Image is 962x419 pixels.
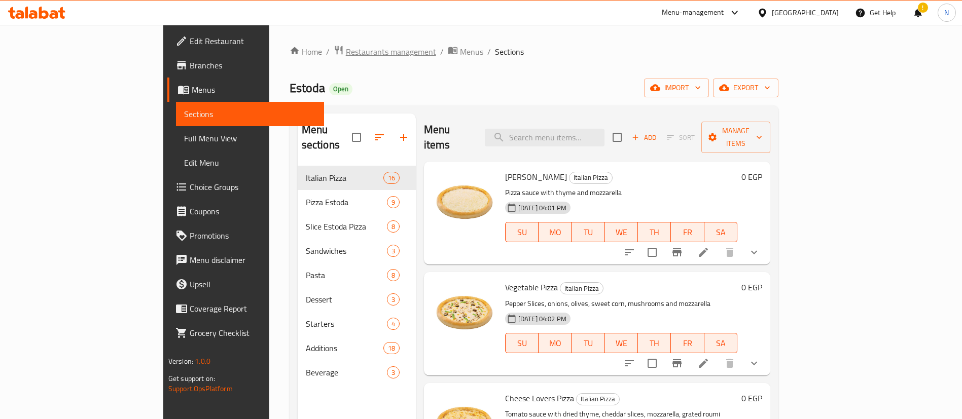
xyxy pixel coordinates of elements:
div: items [383,342,400,354]
button: Branch-specific-item [665,351,689,375]
span: Select section first [660,130,701,145]
span: [PERSON_NAME] [505,169,567,184]
span: Italian Pizza [569,172,612,183]
button: WE [605,222,638,242]
img: Margherita Pizza [432,170,497,235]
span: Italian Pizza [306,172,383,184]
div: Dessert [306,293,387,306]
div: Italian Pizza [576,393,620,405]
button: SA [704,333,737,353]
button: import [644,79,709,97]
span: Coverage Report [190,302,316,315]
li: / [487,46,491,58]
span: 16 [384,173,399,183]
div: items [387,318,400,330]
div: Slice Estoda Pizza [306,220,387,233]
div: Pasta8 [298,263,416,287]
span: Upsell [190,278,316,290]
h6: 0 EGP [741,280,762,294]
div: items [387,293,400,306]
div: items [383,172,400,184]
button: SA [704,222,737,242]
span: MO [543,225,567,240]
button: FR [671,222,704,242]
div: Slice Estoda Pizza8 [298,214,416,239]
span: [DATE] 04:01 PM [514,203,571,213]
span: export [721,82,770,94]
h6: 0 EGP [741,391,762,405]
span: 3 [387,368,399,377]
a: Restaurants management [334,45,436,58]
span: MO [543,336,567,351]
span: Sandwiches [306,245,387,257]
div: Additions18 [298,336,416,360]
span: Italian Pizza [560,283,603,294]
span: SA [708,336,733,351]
span: Pasta [306,269,387,281]
button: SU [505,333,539,353]
span: Open [329,85,352,93]
button: Add section [391,125,416,149]
div: Menu-management [662,7,724,19]
h6: 0 EGP [741,170,762,184]
span: Menus [460,46,483,58]
button: show more [742,240,766,264]
span: FR [675,225,700,240]
button: export [713,79,778,97]
span: Sections [184,108,316,120]
div: Sandwiches3 [298,239,416,263]
span: Additions [306,342,383,354]
span: Select all sections [346,127,367,148]
h2: Menu sections [302,122,352,153]
div: items [387,366,400,378]
span: Select to update [642,353,663,374]
span: Sort sections [367,125,391,149]
span: import [652,82,701,94]
li: / [326,46,330,58]
span: Menus [192,84,316,96]
button: sort-choices [617,240,642,264]
span: 3 [387,246,399,256]
span: 18 [384,344,399,353]
span: TH [642,225,667,240]
button: WE [605,333,638,353]
a: Edit Restaurant [167,29,324,53]
a: Upsell [167,272,324,296]
nav: Menu sections [298,162,416,389]
span: TU [576,336,600,351]
span: 8 [387,271,399,280]
button: MO [539,333,572,353]
span: Edit Restaurant [190,35,316,47]
button: Branch-specific-item [665,240,689,264]
div: Beverage3 [298,360,416,385]
div: Italian Pizza [569,172,613,184]
span: SA [708,225,733,240]
button: TH [638,222,671,242]
span: Beverage [306,366,387,378]
button: TU [572,333,604,353]
span: Estoda [290,77,325,99]
span: WE [609,336,634,351]
span: SU [510,225,535,240]
span: 4 [387,319,399,329]
span: 9 [387,198,399,207]
div: Open [329,83,352,95]
button: SU [505,222,539,242]
li: / [440,46,444,58]
p: Pizza sauce with thyme and mozzarella [505,186,737,199]
div: items [387,269,400,281]
span: Starters [306,318,387,330]
button: show more [742,351,766,375]
div: items [387,196,400,208]
button: FR [671,333,704,353]
div: Pizza Estoda9 [298,190,416,214]
a: Branches [167,53,324,78]
a: Choice Groups [167,175,324,199]
span: Coupons [190,205,316,217]
span: N [944,7,949,18]
span: Italian Pizza [577,393,619,405]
